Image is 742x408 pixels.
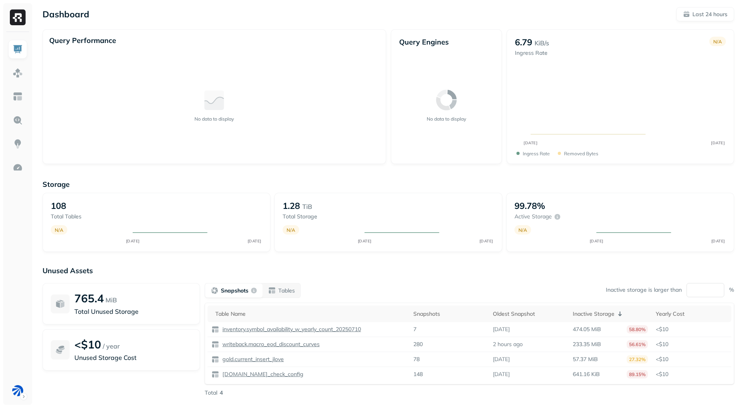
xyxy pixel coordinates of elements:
[413,371,423,378] p: 148
[573,341,601,348] p: 233.35 MiB
[13,44,23,54] img: Dashboard
[13,115,23,125] img: Query Explorer
[692,11,727,18] p: Last 24 hours
[656,356,728,363] p: <$10
[10,9,26,25] img: Ryft
[283,200,300,211] p: 1.28
[523,151,550,156] p: Ingress Rate
[221,326,361,333] p: inventory.symbol_availability_w_yearly_count_20250710
[656,310,728,318] div: Yearly Cost
[627,370,648,378] p: 89.15%
[247,238,261,244] tspan: [DATE]
[220,389,223,397] p: 4
[43,266,734,275] p: Unused Assets
[103,341,120,351] p: / year
[627,355,648,363] p: 27.32%
[194,116,234,122] p: No data to display
[219,371,303,378] a: [DOMAIN_NAME]_check_config
[627,325,648,333] p: 58.80%
[729,286,734,294] p: %
[573,371,600,378] p: 641.16 KiB
[493,310,564,318] div: Oldest Snapshot
[211,326,219,333] img: table
[221,287,248,294] p: Snapshots
[211,356,219,363] img: table
[514,213,552,220] p: Active storage
[43,180,734,189] p: Storage
[74,337,101,351] p: <$10
[413,341,423,348] p: 280
[564,151,598,156] p: Removed bytes
[55,227,63,233] p: N/A
[493,341,523,348] p: 2 hours ago
[211,371,219,378] img: table
[51,213,125,220] p: Total tables
[535,38,549,48] p: KiB/s
[219,341,320,348] a: writeback.macro_eod_discount_curves
[74,291,104,305] p: 765.4
[219,326,361,333] a: inventory.symbol_availability_w_yearly_count_20250710
[427,116,466,122] p: No data to display
[518,227,527,233] p: N/A
[573,356,598,363] p: 57.37 MiB
[656,371,728,378] p: <$10
[413,310,485,318] div: Snapshots
[51,200,66,211] p: 108
[493,356,510,363] p: [DATE]
[13,91,23,102] img: Asset Explorer
[221,356,284,363] p: gold.current_insert_jlove
[573,326,601,333] p: 474.05 MiB
[493,326,510,333] p: [DATE]
[221,371,303,378] p: [DOMAIN_NAME]_check_config
[283,213,357,220] p: Total storage
[278,287,295,294] p: Tables
[676,7,734,21] button: Last 24 hours
[287,227,295,233] p: N/A
[656,326,728,333] p: <$10
[515,37,532,48] p: 6.79
[399,37,494,47] p: Query Engines
[493,371,510,378] p: [DATE]
[524,140,538,145] tspan: [DATE]
[713,39,722,45] p: N/A
[514,200,545,211] p: 99.78%
[589,238,603,244] tspan: [DATE]
[357,238,371,244] tspan: [DATE]
[413,326,416,333] p: 7
[13,139,23,149] img: Insights
[627,340,648,348] p: 56.61%
[479,238,493,244] tspan: [DATE]
[656,341,728,348] p: <$10
[126,238,139,244] tspan: [DATE]
[74,353,192,362] p: Unused Storage Cost
[219,356,284,363] a: gold.current_insert_jlove
[711,140,725,145] tspan: [DATE]
[413,356,420,363] p: 78
[606,286,682,294] p: Inactive storage is larger than
[13,68,23,78] img: Assets
[12,385,23,396] img: BAM
[43,9,89,20] p: Dashboard
[515,49,549,57] p: Ingress Rate
[74,307,192,316] p: Total Unused Storage
[13,162,23,173] img: Optimization
[302,202,312,211] p: TiB
[573,310,614,318] p: Inactive Storage
[215,310,405,318] div: Table Name
[221,341,320,348] p: writeback.macro_eod_discount_curves
[711,238,725,244] tspan: [DATE]
[205,389,217,397] p: Total
[49,36,116,45] p: Query Performance
[105,295,117,305] p: MiB
[211,341,219,348] img: table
